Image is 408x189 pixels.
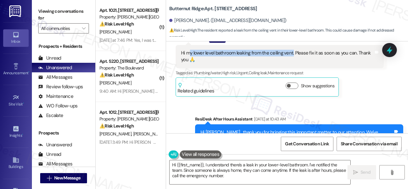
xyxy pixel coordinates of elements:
span: Share Conversation via email [341,141,397,147]
div: Prospects + Residents [32,43,95,50]
div: Review follow-ups [38,84,83,90]
span: [PERSON_NAME] [99,80,131,86]
span: [PERSON_NAME] [99,131,133,137]
div: Prospects [32,130,95,136]
div: All Messages [38,74,72,81]
div: WO Follow-ups [38,103,77,109]
div: All Messages [38,161,72,167]
button: Get Conversation Link [281,137,333,151]
i:  [82,26,85,31]
textarea: Hi {{first_name}}, I understand there's a leak in your lower-level bathroom. I've notified the te... [170,160,350,184]
div: Apt. 5220, [STREET_ADDRESS] [99,58,158,65]
div: Property: [PERSON_NAME][GEOGRAPHIC_DATA] [99,116,158,122]
button: New Message [40,173,87,183]
strong: ⚠️ Risk Level: High [99,123,134,129]
span: [PERSON_NAME] [133,131,167,137]
div: Hi [PERSON_NAME] , thank you for bringing this important matter to our attention. We've immediate... [200,129,393,163]
div: Apt. 1012, [STREET_ADDRESS][PERSON_NAME] [99,109,158,116]
a: Site Visit • [3,92,29,109]
a: Inbox [3,29,29,47]
span: Urgent , [237,70,249,76]
div: Property: The Boulevard [99,65,158,71]
div: Unanswered [38,142,72,148]
div: [PERSON_NAME]. ([EMAIL_ADDRESS][DOMAIN_NAME]) [169,17,287,24]
label: Viewing conversations for [38,6,89,23]
img: ResiDesk Logo [9,5,22,17]
span: : The resident reported a leak from the ceiling vent in their lower-level bathroom. This could ca... [169,27,408,41]
div: Property: [PERSON_NAME][GEOGRAPHIC_DATA] [99,14,158,20]
i:  [390,170,394,175]
span: New Message [54,175,80,181]
input: All communities [41,23,79,33]
div: [DATE] at 10:43 AM [252,116,286,122]
b: Butternut Ridge: Apt. [STREET_ADDRESS] [169,5,257,12]
span: • [28,70,29,74]
div: Unanswered [38,64,72,71]
span: [PERSON_NAME] [99,29,131,35]
i:  [47,176,52,181]
div: Related guidelines [178,83,215,94]
span: • [22,132,23,137]
span: Plumbing/water , [194,70,222,76]
strong: ⚠️ Risk Level: High [99,21,134,27]
div: Escalate [38,112,63,119]
div: Unread [38,151,61,158]
a: Buildings [3,155,29,172]
span: Send [361,169,370,176]
button: Send [347,165,376,179]
div: Unread [38,55,61,62]
strong: ⚠️ Risk Level: High [169,28,197,33]
div: ResiDesk After Hours Assistant [195,116,403,125]
div: Hi my lower level bathroom leaking from the ceiling vent. Please fix it as soon as you can. Thank... [181,50,374,63]
span: Ceiling leak , [249,70,268,76]
a: Insights • [3,123,29,141]
span: High risk , [222,70,237,76]
div: Tagged as: [176,68,384,77]
div: Apt. 1021, [STREET_ADDRESS][PERSON_NAME] [99,7,158,14]
i:  [353,170,358,175]
span: Get Conversation Link [285,141,329,147]
button: Share Conversation via email [337,137,402,151]
span: Maintenance request [268,70,303,76]
span: • [23,101,24,105]
div: Maintenance [38,93,73,100]
label: Show suggestions [301,83,334,89]
strong: ⚠️ Risk Level: High [99,72,134,78]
